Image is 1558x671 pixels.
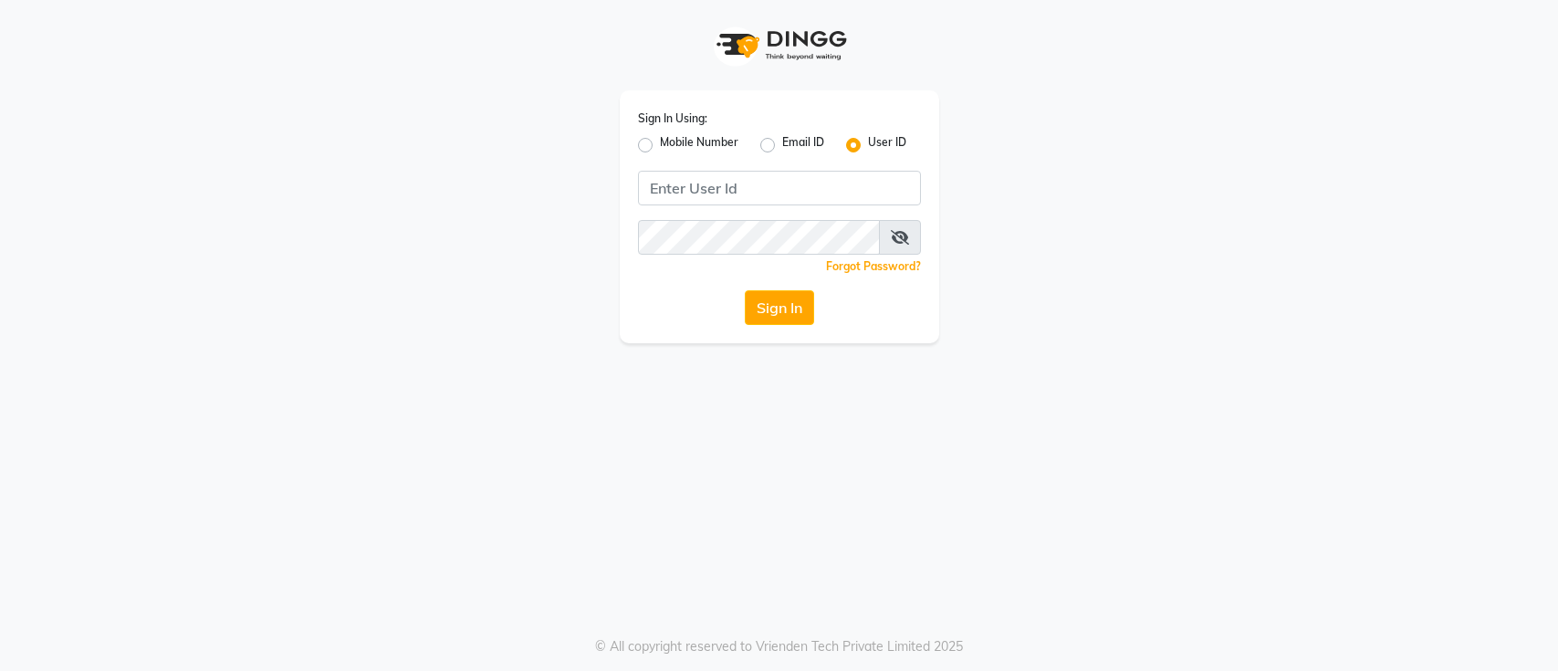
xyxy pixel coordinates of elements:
[638,220,880,255] input: Username
[868,134,906,156] label: User ID
[638,171,921,205] input: Username
[826,259,921,273] a: Forgot Password?
[706,18,852,72] img: logo1.svg
[638,110,707,127] label: Sign In Using:
[745,290,814,325] button: Sign In
[782,134,824,156] label: Email ID
[660,134,738,156] label: Mobile Number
